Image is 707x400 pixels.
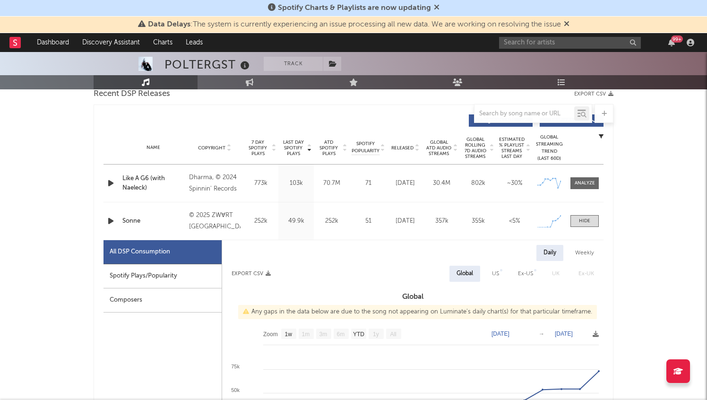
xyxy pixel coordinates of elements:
div: Global [457,268,473,279]
button: Export CSV [232,271,271,277]
div: 252k [316,217,347,226]
span: 7 Day Spotify Plays [245,139,270,157]
div: Daily [536,245,563,261]
div: 357k [426,217,457,226]
span: Global ATD Audio Streams [426,139,452,157]
text: Zoom [263,331,278,338]
h3: Global [222,291,604,303]
div: [DATE] [389,217,421,226]
input: Search for artists [499,37,641,49]
div: 355k [462,217,494,226]
a: Sonne [122,217,184,226]
input: Search by song name or URL [474,110,574,118]
div: Name [122,144,184,151]
span: : The system is currently experiencing an issue processing all new data. We are working on resolv... [148,21,561,28]
span: Copyright [198,145,225,151]
div: All DSP Consumption [110,246,170,258]
div: Any gaps in the data below are due to the song not appearing on Luminate's daily chart(s) for tha... [238,305,597,319]
div: [DATE] [389,179,421,188]
div: 252k [245,217,276,226]
div: 71 [352,179,385,188]
text: [DATE] [491,330,509,337]
a: Charts [147,33,179,52]
text: [DATE] [555,330,573,337]
span: Estimated % Playlist Streams Last Day [499,137,525,159]
div: 99 + [671,35,683,43]
div: <5% [499,217,530,226]
div: 51 [352,217,385,226]
span: Last Day Spotify Plays [281,139,306,157]
div: POLTERGST [164,57,252,72]
div: Spotify Plays/Popularity [103,264,222,288]
text: 3m [319,331,328,338]
div: © 2025 ZWⱯRT [GEOGRAPHIC_DATA] [189,210,241,233]
span: Spotify Charts & Playlists are now updating [278,4,431,12]
div: Dharma, © 2024 Spinnin' Records [189,172,241,195]
div: 103k [281,179,311,188]
text: 1y [373,331,379,338]
button: Track [264,57,323,71]
div: 70.7M [316,179,347,188]
button: Export CSV [574,91,613,97]
text: 75k [231,364,240,369]
div: ~ 30 % [499,179,530,188]
span: Spotify Popularity [352,140,379,155]
div: Global Streaming Trend (Last 60D) [535,134,563,162]
text: 6m [337,331,345,338]
span: ATD Spotify Plays [316,139,341,157]
span: Dismiss [564,21,569,28]
span: Recent DSP Releases [94,88,170,100]
div: US [492,268,499,279]
text: 1m [302,331,310,338]
button: 99+ [668,39,675,46]
div: Weekly [568,245,601,261]
span: Global Rolling 7D Audio Streams [462,137,488,159]
div: Composers [103,288,222,313]
div: 773k [245,179,276,188]
text: 1w [285,331,293,338]
a: Dashboard [30,33,76,52]
text: 50k [231,387,240,393]
span: Data Delays [148,21,190,28]
div: Ex-US [518,268,533,279]
text: YTD [353,331,364,338]
a: Like A G6 (with Naeleck) [122,174,184,192]
span: Dismiss [434,4,440,12]
text: All [390,331,396,338]
div: 30.4M [426,179,457,188]
div: All DSP Consumption [103,240,222,264]
div: 802k [462,179,494,188]
a: Discovery Assistant [76,33,147,52]
a: Leads [179,33,209,52]
div: 49.9k [281,217,311,226]
span: Released [391,145,414,151]
text: → [539,330,544,337]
